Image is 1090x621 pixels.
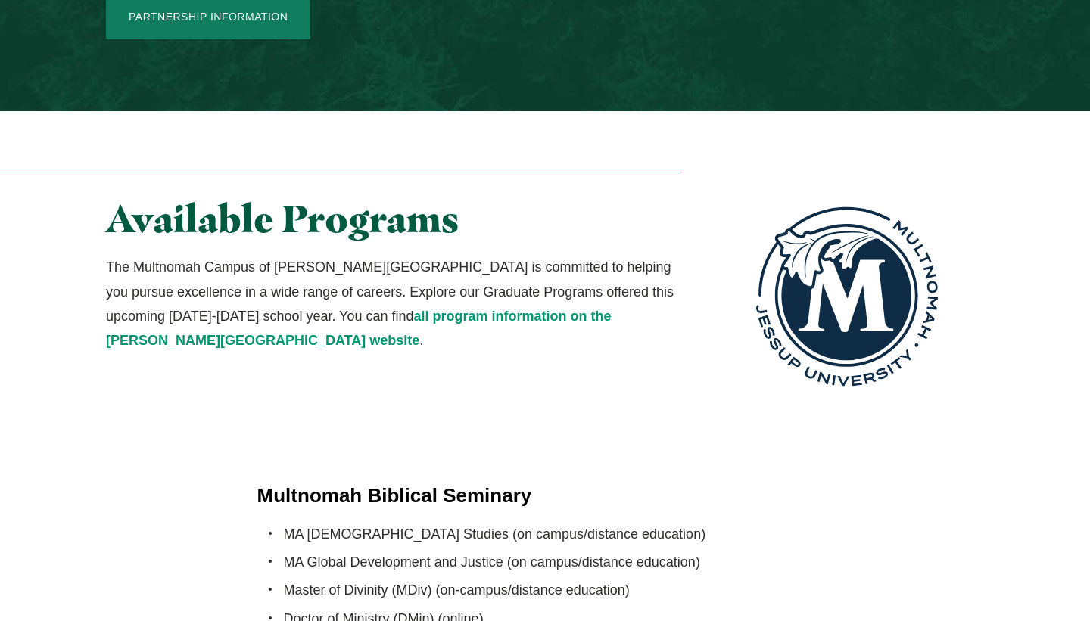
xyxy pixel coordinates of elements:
p: The Multnomah Campus of [PERSON_NAME][GEOGRAPHIC_DATA] is committed to helping you pursue excelle... [106,255,682,353]
li: MA Global Development and Justice (on campus/distance education) [284,550,833,574]
h2: Available Programs [106,198,682,240]
h4: Multnomah Biblical Seminary [257,482,833,509]
li: Master of Divinity (MDiv) (on-campus/distance education) [284,578,833,602]
li: MA [DEMOGRAPHIC_DATA] Studies (on campus/distance education) [284,522,833,546]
